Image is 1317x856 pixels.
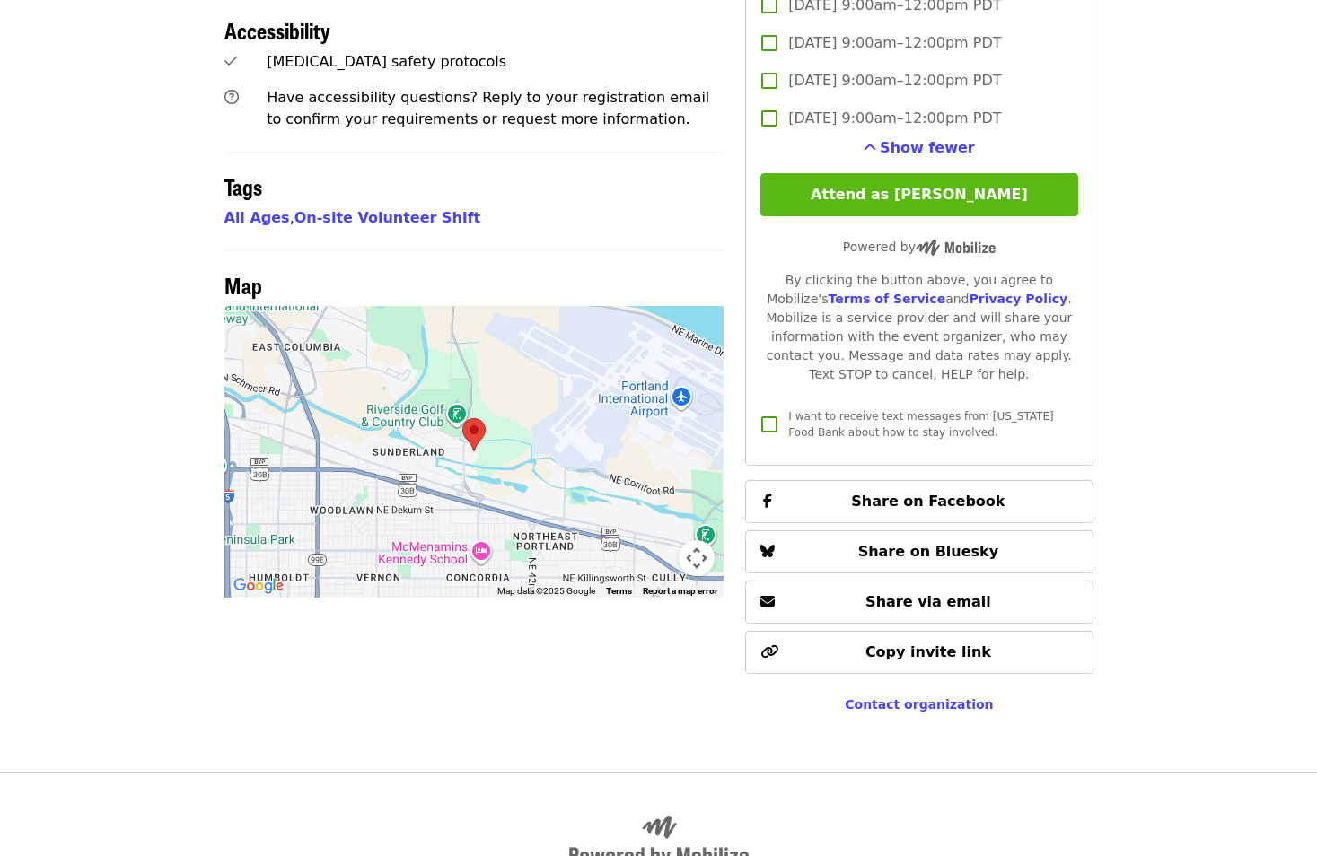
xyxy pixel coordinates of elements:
[828,292,945,306] a: Terms of Service
[267,51,724,73] div: [MEDICAL_DATA] safety protocols
[788,32,1001,54] span: [DATE] 9:00am–12:00pm PDT
[788,70,1001,92] span: [DATE] 9:00am–12:00pm PDT
[643,586,718,596] a: Report a map error
[745,631,1093,674] button: Copy invite link
[745,480,1093,523] button: Share on Facebook
[760,173,1077,216] button: Attend as [PERSON_NAME]
[497,586,595,596] span: Map data ©2025 Google
[745,581,1093,624] button: Share via email
[864,137,975,159] button: See more timeslots
[224,14,330,46] span: Accessibility
[969,292,1067,306] a: Privacy Policy
[224,89,239,106] i: question-circle icon
[865,593,991,610] span: Share via email
[224,269,262,301] span: Map
[788,410,1053,439] span: I want to receive text messages from [US_STATE] Food Bank about how to stay involved.
[294,209,480,226] a: On-site Volunteer Shift
[224,209,294,226] span: ,
[865,643,991,660] span: Copy invite link
[229,574,288,598] a: Open this area in Google Maps (opens a new window)
[851,493,1005,510] span: Share on Facebook
[224,53,237,70] i: check icon
[843,240,996,254] span: Powered by
[267,89,709,127] span: Have accessibility questions? Reply to your registration email to confirm your requirements or re...
[760,271,1077,384] div: By clicking the button above, you agree to Mobilize's and . Mobilize is a service provider and wi...
[880,139,975,156] span: Show fewer
[858,543,999,560] span: Share on Bluesky
[679,540,715,576] button: Map camera controls
[845,697,993,712] a: Contact organization
[788,108,1001,129] span: [DATE] 9:00am–12:00pm PDT
[916,240,996,256] img: Powered by Mobilize
[745,530,1093,573] button: Share on Bluesky
[224,209,290,226] a: All Ages
[229,574,288,598] img: Google
[606,586,632,596] a: Terms (opens in new tab)
[224,170,262,202] span: Tags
